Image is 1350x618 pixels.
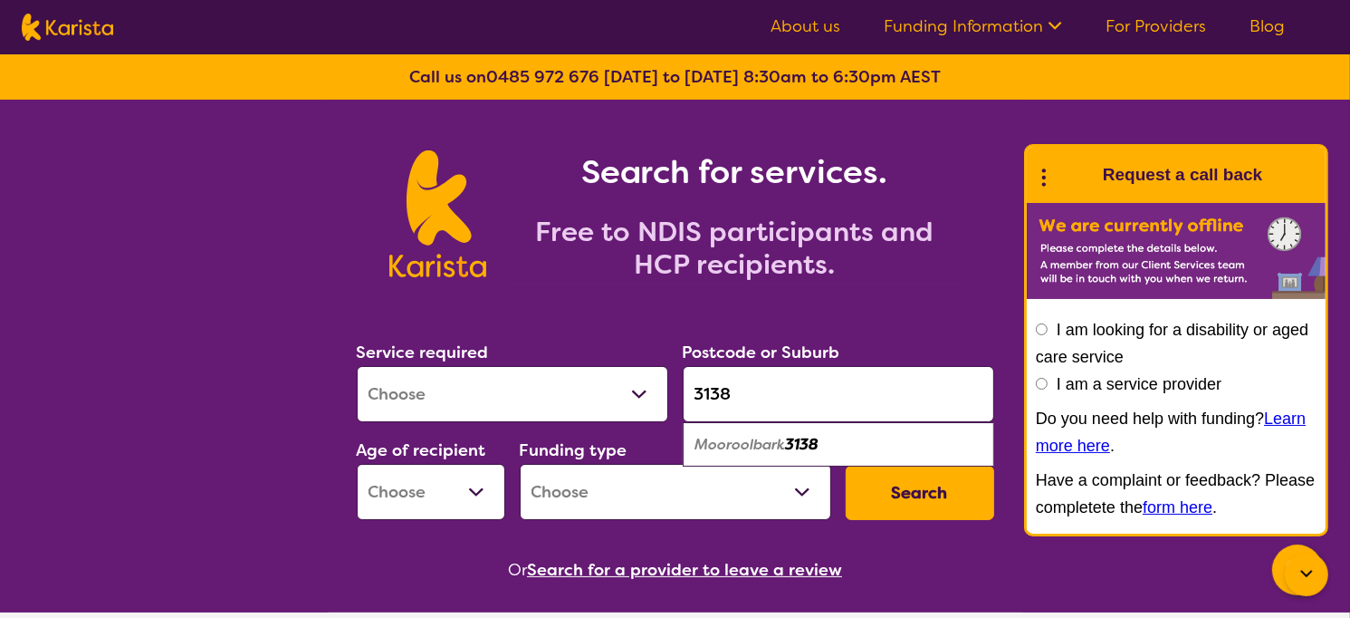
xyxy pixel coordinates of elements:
[683,366,994,422] input: Type
[527,556,842,584] button: Search for a provider to leave a review
[1056,157,1092,193] img: Karista
[1027,203,1326,299] img: Karista offline chat form to request call back
[357,342,489,363] label: Service required
[1106,15,1206,37] a: For Providers
[1036,405,1316,459] p: Do you need help with funding? .
[508,556,527,584] span: Or
[695,435,786,454] em: Mooroolbark
[1036,467,1316,521] p: Have a complaint or feedback? Please completete the .
[1272,545,1323,595] button: Channel Menu
[357,439,486,461] label: Age of recipient
[846,466,994,520] button: Search
[508,216,961,281] h2: Free to NDIS participants and HCP recipients.
[786,435,819,454] em: 3138
[520,439,627,461] label: Funding type
[409,66,941,88] b: Call us on [DATE] to [DATE] 8:30am to 6:30pm AEST
[1103,161,1262,188] h1: Request a call back
[692,428,985,462] div: Mooroolbark 3138
[1036,321,1308,366] label: I am looking for a disability or aged care service
[389,150,486,277] img: Karista logo
[1057,375,1221,393] label: I am a service provider
[771,15,840,37] a: About us
[486,66,599,88] a: 0485 972 676
[884,15,1062,37] a: Funding Information
[683,342,840,363] label: Postcode or Suburb
[22,14,113,41] img: Karista logo
[1143,498,1212,517] a: form here
[508,150,961,194] h1: Search for services.
[1249,15,1285,37] a: Blog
